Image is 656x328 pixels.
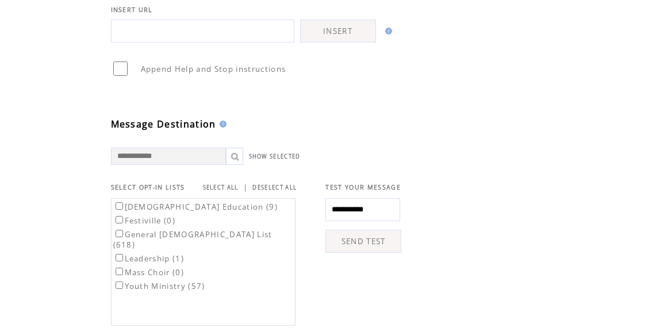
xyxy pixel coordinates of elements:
span: Append Help and Stop instructions [141,64,286,74]
a: SEND TEST [325,230,401,253]
label: Youth Ministry (57) [113,281,205,291]
a: SHOW SELECTED [249,153,301,160]
label: Mass Choir (0) [113,267,185,277]
input: General [DEMOGRAPHIC_DATA] List (618) [116,230,123,237]
label: [DEMOGRAPHIC_DATA] Education (9) [113,202,278,212]
input: Youth Ministry (57) [116,281,123,289]
input: Leadership (1) [116,254,123,261]
input: Mass Choir (0) [116,268,123,275]
span: INSERT URL [111,6,153,14]
input: Festiville (0) [116,216,123,223]
label: Leadership (1) [113,253,185,264]
a: SELECT ALL [203,184,239,191]
img: help.gif [216,121,227,128]
label: Festiville (0) [113,215,176,226]
span: SELECT OPT-IN LISTS [111,183,185,191]
span: TEST YOUR MESSAGE [325,183,401,191]
a: DESELECT ALL [252,184,297,191]
span: | [243,182,248,192]
label: General [DEMOGRAPHIC_DATA] List (618) [113,229,273,250]
img: help.gif [382,28,392,34]
input: [DEMOGRAPHIC_DATA] Education (9) [116,202,123,210]
a: INSERT [300,20,376,43]
span: Message Destination [111,118,216,130]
